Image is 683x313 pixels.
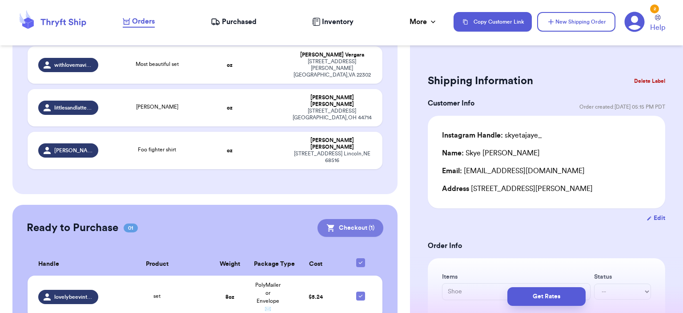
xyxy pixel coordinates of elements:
span: Orders [132,16,155,27]
h3: Customer Info [428,98,474,109]
button: Delete Label [631,71,669,91]
div: [STREET_ADDRESS][PERSON_NAME] [GEOGRAPHIC_DATA] , VA 22302 [292,58,372,78]
span: littlesandlattesthriftco [54,104,93,111]
div: [PERSON_NAME] [PERSON_NAME] [292,137,372,150]
th: Cost [287,253,344,276]
span: Address [442,185,469,192]
strong: oz [227,148,233,153]
strong: oz [227,62,233,68]
div: [EMAIL_ADDRESS][DOMAIN_NAME] [442,166,651,176]
span: Email: [442,167,462,175]
a: Inventory [312,16,354,27]
a: Orders [123,16,155,28]
span: Order created: [DATE] 05:15 PM PDT [579,103,665,110]
div: [STREET_ADDRESS] Lincoln , NE 68516 [292,150,372,164]
div: [STREET_ADDRESS] [GEOGRAPHIC_DATA] , OH 44714 [292,108,372,121]
span: set [153,293,161,299]
span: $ 5.24 [309,294,323,300]
div: [STREET_ADDRESS][PERSON_NAME] [442,183,651,194]
a: Help [650,15,665,33]
th: Product [104,253,210,276]
div: 2 [650,4,659,13]
button: New Shipping Order [537,12,615,32]
span: Purchased [222,16,257,27]
span: Most beautiful set [136,61,179,67]
button: Edit [647,214,665,223]
a: Purchased [211,16,257,27]
h3: Order Info [428,240,665,251]
span: Name: [442,150,464,157]
button: Get Rates [507,287,586,306]
div: Skye [PERSON_NAME] [442,148,540,159]
label: Status [594,272,651,281]
div: More [410,16,438,27]
th: Package Type [249,253,287,276]
span: Foo fighter shirt [138,147,176,152]
span: 01 [124,224,138,232]
span: Inventory [322,16,354,27]
span: lovelybeevintage [54,293,93,301]
div: [PERSON_NAME] [PERSON_NAME] [292,94,372,108]
button: Checkout (1) [317,219,383,237]
strong: oz [227,105,233,110]
th: Weight [211,253,249,276]
span: PolyMailer or Envelope ✉️ [255,282,281,312]
span: [PERSON_NAME].thrift.collective [54,147,93,154]
span: [PERSON_NAME] [136,104,178,110]
strong: 8 oz [225,294,234,300]
span: Help [650,22,665,33]
label: Items [442,272,591,281]
h2: Shipping Information [428,74,533,88]
h2: Ready to Purchase [27,221,118,235]
span: withlovemaviscloset [54,61,93,69]
a: 2 [624,12,645,32]
div: skyetajaye_ [442,130,542,141]
button: Copy Customer Link [454,12,532,32]
span: Handle [38,260,59,269]
span: Instagram Handle: [442,132,503,139]
div: [PERSON_NAME] Vergara [292,52,372,58]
